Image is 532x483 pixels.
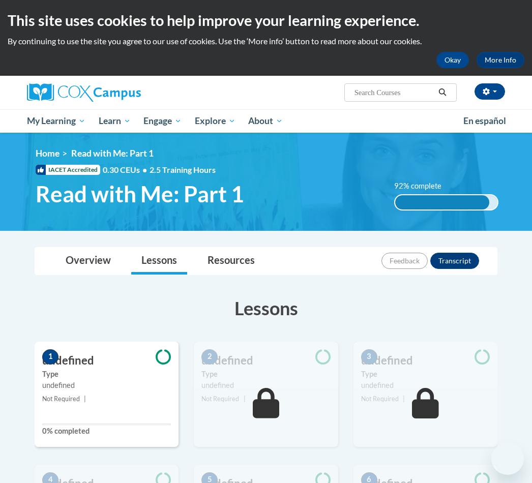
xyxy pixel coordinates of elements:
span: My Learning [27,115,85,127]
iframe: Button to launch messaging window [491,442,524,475]
span: 3 [361,349,377,365]
span: Not Required [201,395,239,403]
h3: undefined [353,353,497,369]
img: Cox Campus [27,83,141,102]
label: Type [361,369,490,380]
a: En español [457,110,513,132]
h2: This site uses cookies to help improve your learning experience. [8,10,524,31]
span: | [403,395,405,403]
a: Explore [188,109,242,133]
h3: Lessons [35,295,497,321]
button: Account Settings [475,83,505,100]
div: undefined [42,380,171,391]
a: My Learning [20,109,92,133]
a: Home [36,148,60,159]
a: Overview [55,248,121,275]
span: | [84,395,86,403]
div: undefined [361,380,490,391]
span: Engage [143,115,182,127]
h3: undefined [35,353,179,369]
div: 92% complete [395,195,489,209]
span: About [248,115,283,127]
a: Cox Campus [27,83,176,102]
div: Main menu [19,109,513,133]
label: Type [42,369,171,380]
span: 1 [42,349,58,365]
input: Search Courses [353,86,435,99]
span: Explore [195,115,235,127]
span: Read with Me: Part 1 [71,148,154,159]
a: About [242,109,290,133]
span: 0.30 CEUs [103,164,150,175]
label: 92% complete [394,180,453,192]
span: | [244,395,246,403]
span: Not Required [42,395,80,403]
span: Not Required [361,395,399,403]
label: Type [201,369,330,380]
span: En español [463,115,506,126]
p: By continuing to use the site you agree to our use of cookies. Use the ‘More info’ button to read... [8,36,524,47]
a: Learn [92,109,137,133]
button: Feedback [381,253,428,269]
a: More Info [477,52,524,68]
button: Okay [436,52,469,68]
span: Learn [99,115,131,127]
span: • [142,165,147,174]
span: 2 [201,349,218,365]
span: IACET Accredited [36,165,100,175]
div: undefined [201,380,330,391]
a: Resources [197,248,265,275]
span: 2.5 Training Hours [150,165,216,174]
button: Transcript [430,253,479,269]
span: Read with Me: Part 1 [36,180,244,207]
label: 0% completed [42,426,171,437]
button: Search [435,86,450,99]
a: Lessons [131,248,187,275]
h3: undefined [194,353,338,369]
a: Engage [137,109,188,133]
